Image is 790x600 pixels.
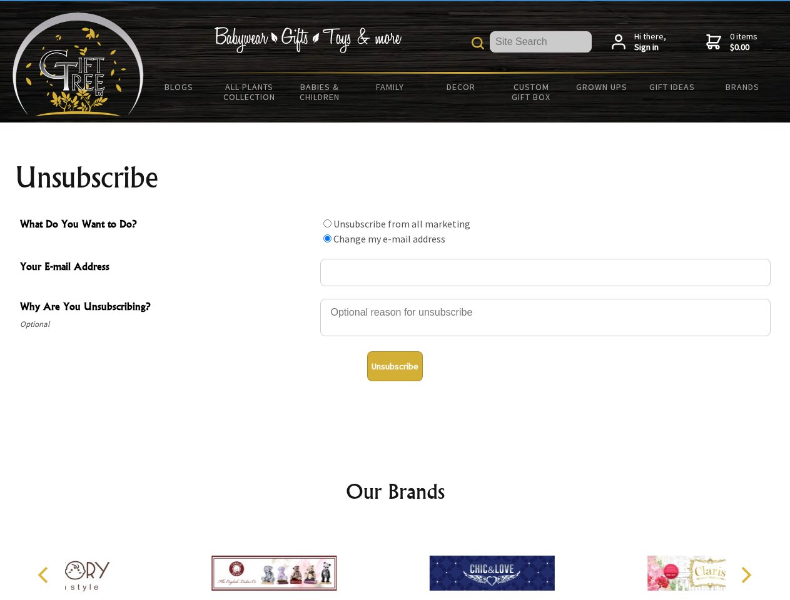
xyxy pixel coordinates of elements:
[323,234,332,242] input: What Do You Want to Do?
[285,74,355,110] a: Babies & Children
[144,74,215,100] a: BLOGS
[214,27,402,53] img: Babywear - Gifts - Toys & more
[320,299,771,336] textarea: Why Are You Unsubscribing?
[215,74,285,110] a: All Plants Collection
[20,299,314,317] span: Why Are You Unsubscribing?
[612,31,666,53] a: Hi there,Sign in
[496,74,567,110] a: Custom Gift Box
[31,561,59,589] button: Previous
[333,232,445,245] label: Change my e-mail address
[20,216,314,234] span: What Do You Want to Do?
[333,217,470,230] label: Unsubscribe from all marketing
[730,31,757,53] span: 0 items
[25,476,766,506] h2: Our Brands
[732,561,759,589] button: Next
[425,74,496,100] a: Decor
[13,12,144,116] img: Babyware - Gifts - Toys and more...
[472,37,484,49] img: product search
[20,317,314,332] span: Optional
[490,31,592,52] input: Site Search
[706,31,757,53] a: 0 items$0.00
[634,42,666,53] strong: Sign in
[320,259,771,286] input: Your E-mail Address
[15,162,776,192] h1: Unsubscribe
[634,31,666,53] span: Hi there,
[323,219,332,227] input: What Do You Want to Do?
[355,74,426,100] a: Family
[707,74,778,100] a: Brands
[637,74,707,100] a: Gift Ideas
[367,351,423,381] button: Unsubscribe
[730,42,757,53] strong: $0.00
[566,74,637,100] a: Grown Ups
[20,259,314,277] span: Your E-mail Address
